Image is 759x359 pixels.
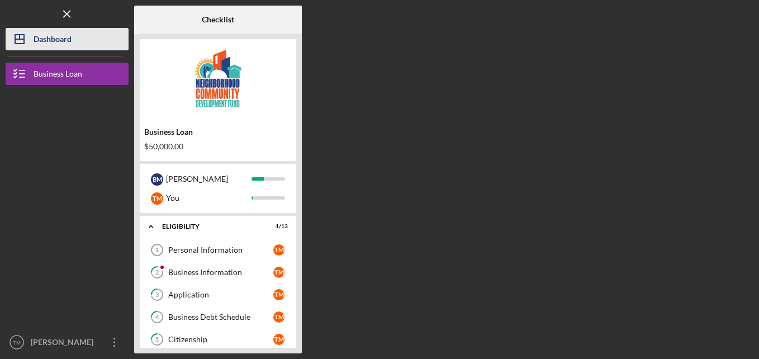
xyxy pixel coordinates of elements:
div: Personal Information [168,245,273,254]
a: 3ApplicationTM [145,284,291,306]
button: Dashboard [6,28,129,50]
a: 1Personal InformationTM [145,239,291,261]
button: Business Loan [6,63,129,85]
img: Product logo [140,45,296,112]
button: TM[PERSON_NAME] [6,331,129,353]
b: Checklist [202,15,234,24]
div: Citizenship [168,335,273,344]
div: T M [151,192,163,205]
div: Eligibility [162,223,260,230]
tspan: 3 [155,291,159,299]
div: T M [273,311,284,323]
div: You [166,188,252,207]
div: Business Loan [34,63,82,88]
tspan: 4 [155,314,159,321]
div: Application [168,290,273,299]
a: 5CitizenshipTM [145,328,291,351]
div: 1 / 13 [268,223,288,230]
div: $50,000.00 [144,142,292,151]
tspan: 2 [155,269,159,276]
div: B M [151,173,163,186]
div: T M [273,267,284,278]
div: Dashboard [34,28,72,53]
tspan: 1 [155,247,159,253]
div: Business Loan [144,127,292,136]
div: T M [273,244,284,256]
div: [PERSON_NAME] [28,331,101,356]
div: T M [273,334,284,345]
tspan: 5 [155,336,159,343]
a: 4Business Debt ScheduleTM [145,306,291,328]
div: [PERSON_NAME] [166,169,252,188]
a: 2Business InformationTM [145,261,291,284]
div: Business Information [168,268,273,277]
div: Business Debt Schedule [168,313,273,322]
div: T M [273,289,284,300]
text: TM [13,339,21,346]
